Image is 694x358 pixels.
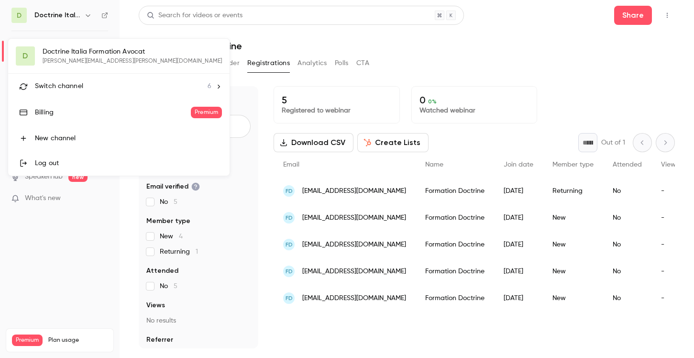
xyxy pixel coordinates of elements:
div: Log out [35,158,222,168]
span: Switch channel [35,81,83,91]
div: New channel [35,134,222,143]
span: 6 [208,81,211,91]
div: Billing [35,108,191,117]
span: Premium [191,107,222,118]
